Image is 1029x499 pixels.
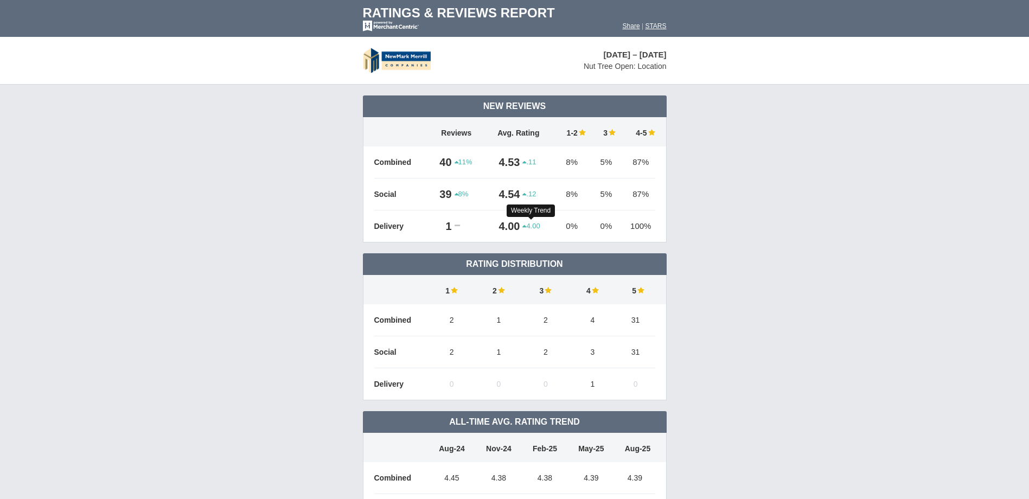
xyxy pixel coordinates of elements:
td: 3 [522,275,570,304]
td: 5 [616,275,655,304]
td: 1 [475,304,522,336]
td: 2 [522,304,570,336]
img: star-full-15.png [608,129,616,136]
td: 3 [591,117,621,146]
td: 4.38 [522,462,567,494]
td: Avg. Rating [484,117,552,146]
td: Combined [374,146,429,178]
a: STARS [645,22,666,30]
span: 0 [496,380,501,388]
img: star-full-15.png [450,286,458,294]
span: .12 [522,189,536,199]
a: Share [623,22,640,30]
td: Reviews [429,117,485,146]
td: 1 [429,275,476,304]
td: Aug-24 [429,433,476,462]
td: 4 [569,304,616,336]
td: Feb-25 [522,433,567,462]
td: Nov-24 [475,433,522,462]
td: 2 [522,336,570,368]
td: Combined [374,304,429,336]
td: 4.53 [484,146,522,178]
td: 2 [429,304,476,336]
td: Social [374,336,429,368]
td: Rating Distribution [363,253,667,275]
span: 0 [634,380,638,388]
img: star-full-15.png [591,286,599,294]
td: Delivery [374,210,429,242]
td: 1 [475,336,522,368]
td: 4.45 [429,462,476,494]
td: Aug-25 [615,433,655,462]
img: stars-newmark-merrill-logo-50.png [363,48,431,73]
span: [DATE] – [DATE] [603,50,666,59]
td: 2 [429,336,476,368]
span: Nut Tree Open: Location [584,62,667,71]
img: star-full-15.png [544,286,552,294]
td: All-Time Avg. Rating Trend [363,411,667,433]
td: 8% [553,178,591,210]
span: .11 [522,157,536,167]
td: 5% [591,146,621,178]
td: 100% [621,210,655,242]
img: star-full-15.png [636,286,644,294]
td: 5% [591,178,621,210]
td: 4.39 [567,462,615,494]
td: 8% [553,146,591,178]
span: 0 [544,380,548,388]
span: 0 [450,380,454,388]
td: 4.39 [615,462,655,494]
td: 87% [621,146,655,178]
td: 0% [591,210,621,242]
td: 31 [616,336,655,368]
td: New Reviews [363,95,667,117]
td: 4.00 [484,210,522,242]
td: 4-5 [621,117,655,146]
td: Delivery [374,368,429,400]
td: May-25 [567,433,615,462]
td: 87% [621,178,655,210]
span: 4.00 [522,221,540,231]
span: | [642,22,643,30]
td: 2 [475,275,522,304]
span: 8% [455,189,469,199]
img: mc-powered-by-logo-white-103.png [363,21,419,31]
td: 4.38 [475,462,522,494]
td: 4 [569,275,616,304]
td: 1 [569,368,616,400]
td: 0% [553,210,591,242]
img: star-full-15.png [497,286,505,294]
td: Combined [374,462,429,494]
td: 4.54 [484,178,522,210]
td: 1 [429,210,455,242]
td: 1-2 [553,117,591,146]
td: 31 [616,304,655,336]
img: star-full-15.png [647,129,655,136]
td: Social [374,178,429,210]
div: Weekly Trend [507,204,555,217]
td: 39 [429,178,455,210]
td: 40 [429,146,455,178]
span: 11% [455,157,472,167]
td: 3 [569,336,616,368]
img: star-full-15.png [578,129,586,136]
